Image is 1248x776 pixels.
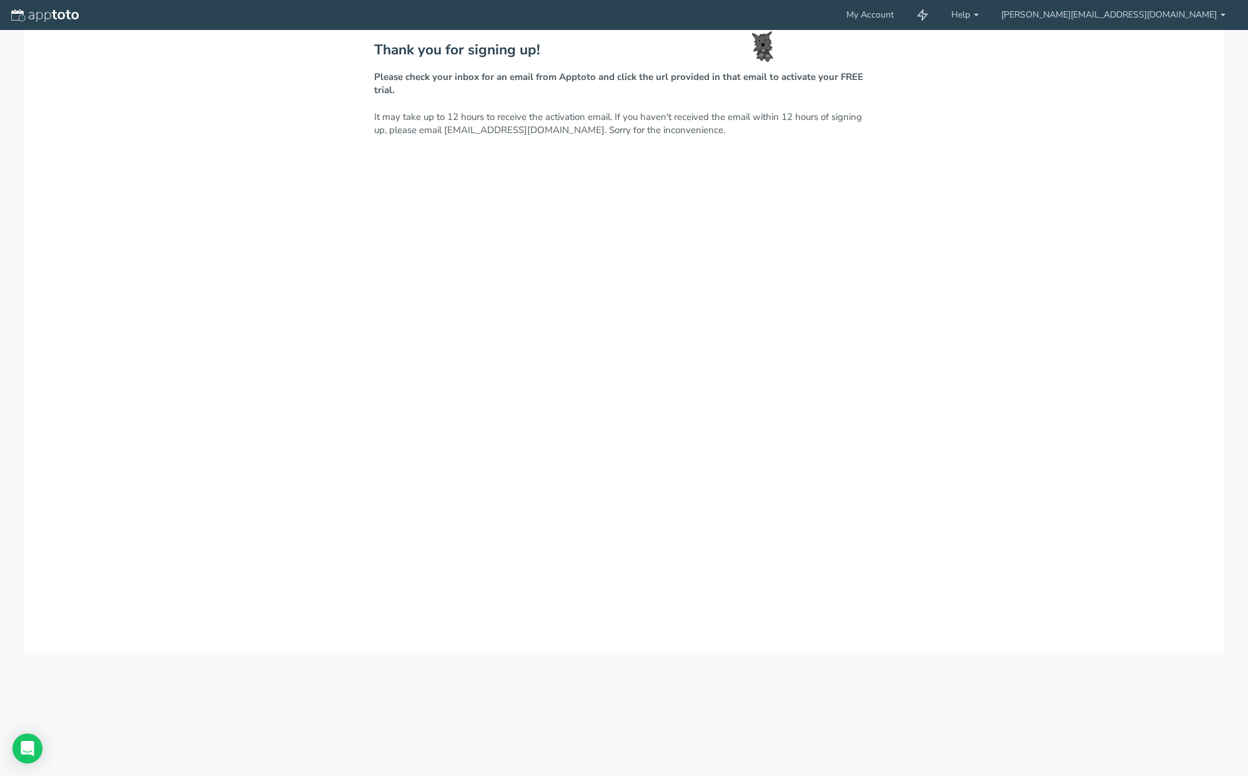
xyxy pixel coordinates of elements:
h2: Thank you for signing up! [374,42,874,58]
img: logo-apptoto--white.svg [11,9,79,22]
strong: Please check your inbox for an email from Apptoto and click the url provided in that email to act... [374,71,863,96]
div: Open Intercom Messenger [12,734,42,764]
p: It may take up to 12 hours to receive the activation email. If you haven't received the email wit... [374,71,874,137]
img: toto-small.png [751,31,774,62]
